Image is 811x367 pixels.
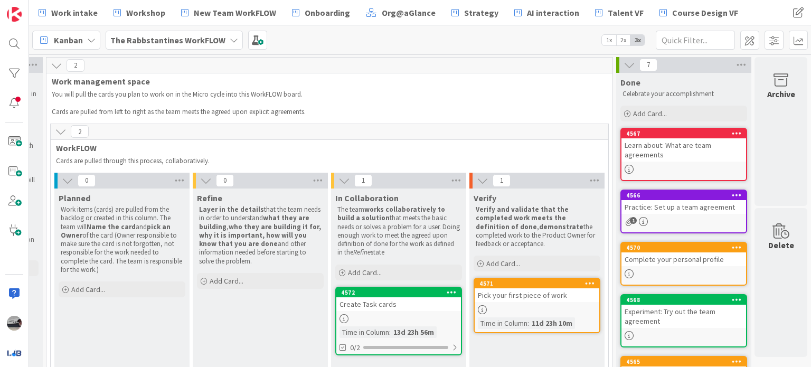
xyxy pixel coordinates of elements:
div: 4567 [621,129,746,138]
span: : [527,317,529,329]
div: 11d 23h 10m [529,317,575,329]
span: 2 [67,59,84,72]
input: Quick Filter... [656,31,735,50]
div: Complete your personal profile [621,252,746,266]
a: Work intake [32,3,104,22]
div: Time in Column [340,326,389,338]
strong: pick an Owner [61,222,172,240]
div: 4567 [626,130,746,137]
span: Course Design VF [672,6,738,19]
span: 0 [78,174,96,187]
a: Course Design VF [653,3,744,22]
span: Work intake [51,6,98,19]
span: Add Card... [348,268,382,277]
span: 2x [616,35,630,45]
strong: Layer in the details [199,205,264,214]
div: 4565 [621,357,746,366]
p: The team that meets the basic needs or solves a problem for a user. Doing enough work to meet the... [337,205,460,257]
div: 4566Practice: Set up a team agreement [621,191,746,214]
p: Celebrate your accomplishment [623,90,745,98]
span: Org@aGlance [382,6,436,19]
strong: Name the card [87,222,136,231]
em: Refine [353,248,371,257]
div: 4568Experiment: Try out the team agreement [621,295,746,328]
span: 7 [639,59,657,71]
span: Add Card... [486,259,520,268]
p: , the completed work to the Product Owner for feedback or acceptance. [476,205,598,248]
span: AI interaction [527,6,579,19]
div: 4570 [621,243,746,252]
span: Planned [59,193,90,203]
img: avatar [7,345,22,360]
span: 0/2 [350,342,360,353]
span: Workshop [126,6,165,19]
span: : [389,326,391,338]
p: Cards are pulled from left to right as the team meets the agreed upon explicit agreements. [52,108,595,116]
div: Time in Column [478,317,527,329]
strong: demonstrate [539,222,583,231]
span: Work management space [52,76,599,87]
span: Add Card... [210,276,243,286]
strong: what they are building [199,213,311,231]
span: WorkFLOW [56,143,595,153]
div: 4566 [621,191,746,200]
div: 4572 [341,289,461,296]
a: Workshop [107,3,172,22]
div: 4566 [626,192,746,199]
div: Archive [767,88,795,100]
span: New Team WorkFLOW [194,6,276,19]
img: Visit kanbanzone.com [7,7,22,22]
p: Work items (cards) are pulled from the backlog or created in this column. The team will and of th... [61,205,183,274]
span: Kanban [54,34,83,46]
div: 4571Pick your first piece of work [475,279,599,302]
img: jB [7,316,22,331]
b: The Rabbstantines WorkFLOW [110,35,225,45]
p: You will pull the cards you plan to work on in the Micro cycle into this WorkFLOW board. [52,90,595,99]
div: 4571 [475,279,599,288]
a: Talent VF [589,3,650,22]
div: 4571 [479,280,599,287]
span: 1 [630,217,637,224]
p: Cards are pulled through this process, collaboratively. [56,157,599,165]
div: 4572Create Task cards [336,288,461,311]
p: that the team needs in order to understand , and other information needed before starting to solv... [199,205,322,266]
div: Learn about: What are team agreements [621,138,746,162]
div: 4570Complete your personal profile [621,243,746,266]
span: In Collaboration [335,193,399,203]
span: 1x [602,35,616,45]
span: Add Card... [633,109,667,118]
div: Pick your first piece of work [475,288,599,302]
span: 3x [630,35,645,45]
span: Talent VF [608,6,644,19]
span: Onboarding [305,6,350,19]
span: 2 [71,125,89,138]
span: Add Card... [71,285,105,294]
div: Experiment: Try out the team agreement [621,305,746,328]
div: 13d 23h 56m [391,326,437,338]
span: Refine [197,193,222,203]
a: AI interaction [508,3,586,22]
span: Done [620,77,640,88]
div: Delete [768,239,794,251]
div: Practice: Set up a team agreement [621,200,746,214]
div: Create Task cards [336,297,461,311]
div: 4568 [626,296,746,304]
div: 4572 [336,288,461,297]
strong: Verify and validate that the completed work meets the definition of done [476,205,570,231]
div: 4567Learn about: What are team agreements [621,129,746,162]
div: 4570 [626,244,746,251]
span: 1 [354,174,372,187]
span: 1 [493,174,511,187]
strong: works collaboratively to build a solution [337,205,447,222]
div: 4565 [626,358,746,365]
span: Strategy [464,6,498,19]
a: Org@aGlance [360,3,442,22]
a: Onboarding [286,3,356,22]
span: Verify [474,193,496,203]
strong: who they are building it for, why it is important, how will you know that you are done [199,222,323,249]
a: New Team WorkFLOW [175,3,282,22]
span: 0 [216,174,234,187]
div: 4568 [621,295,746,305]
a: Strategy [445,3,505,22]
